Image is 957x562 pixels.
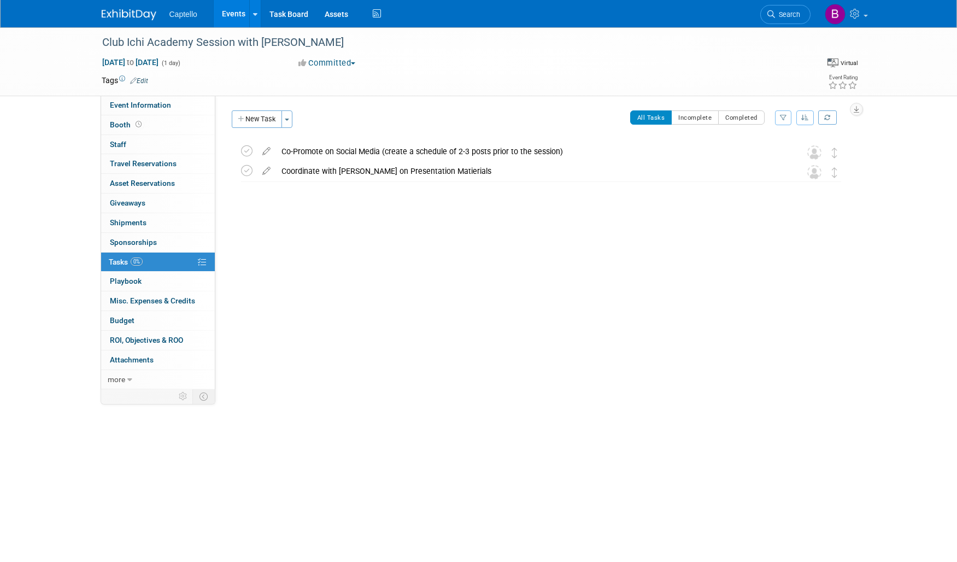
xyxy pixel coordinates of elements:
[110,159,177,168] span: Travel Reservations
[102,9,156,20] img: ExhibitDay
[101,233,215,252] a: Sponsorships
[110,336,183,344] span: ROI, Objectives & ROO
[169,10,197,19] span: Captello
[101,115,215,134] a: Booth
[718,110,765,125] button: Completed
[110,198,145,207] span: Giveaways
[276,142,785,161] div: Co-Promote on Social Media (create a schedule of 2-3 posts prior to the session)
[131,257,143,266] span: 0%
[101,253,215,272] a: Tasks0%
[101,135,215,154] a: Staff
[110,218,146,227] span: Shipments
[832,167,837,178] i: Move task
[257,166,276,176] a: edit
[101,291,215,311] a: Misc. Expenses & Credits
[818,110,837,125] a: Refresh
[102,75,148,86] td: Tags
[101,194,215,213] a: Giveaways
[828,75,858,80] div: Event Rating
[295,57,360,69] button: Committed
[161,60,180,67] span: (1 day)
[110,316,134,325] span: Budget
[110,296,195,305] span: Misc. Expenses & Credits
[98,33,794,52] div: Club Ichi Academy Session with [PERSON_NAME]
[746,57,859,73] div: Event Format
[110,140,126,149] span: Staff
[102,57,159,67] span: [DATE] [DATE]
[108,375,125,384] span: more
[101,272,215,291] a: Playbook
[630,110,672,125] button: All Tasks
[807,145,821,160] img: Unassigned
[840,59,858,67] div: Virtual
[827,57,858,68] div: Event Format
[101,370,215,389] a: more
[760,5,811,24] a: Search
[825,4,846,25] img: Brad Froese
[130,77,148,85] a: Edit
[671,110,719,125] button: Incomplete
[110,120,144,129] span: Booth
[101,96,215,115] a: Event Information
[110,101,171,109] span: Event Information
[101,350,215,370] a: Attachments
[257,147,276,156] a: edit
[109,257,143,266] span: Tasks
[110,355,154,364] span: Attachments
[101,213,215,232] a: Shipments
[101,174,215,193] a: Asset Reservations
[101,331,215,350] a: ROI, Objectives & ROO
[101,311,215,330] a: Budget
[174,389,193,403] td: Personalize Event Tab Strip
[101,154,215,173] a: Travel Reservations
[110,277,142,285] span: Playbook
[110,179,175,188] span: Asset Reservations
[827,58,838,67] img: Format-Virtual.png
[276,162,785,180] div: Coordinate with [PERSON_NAME] on Presentation Matierials
[775,10,800,19] span: Search
[232,110,282,128] button: New Task
[133,120,144,128] span: Booth not reserved yet
[125,58,136,67] span: to
[192,389,215,403] td: Toggle Event Tabs
[807,165,821,179] img: Unassigned
[832,148,837,158] i: Move task
[110,238,157,247] span: Sponsorships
